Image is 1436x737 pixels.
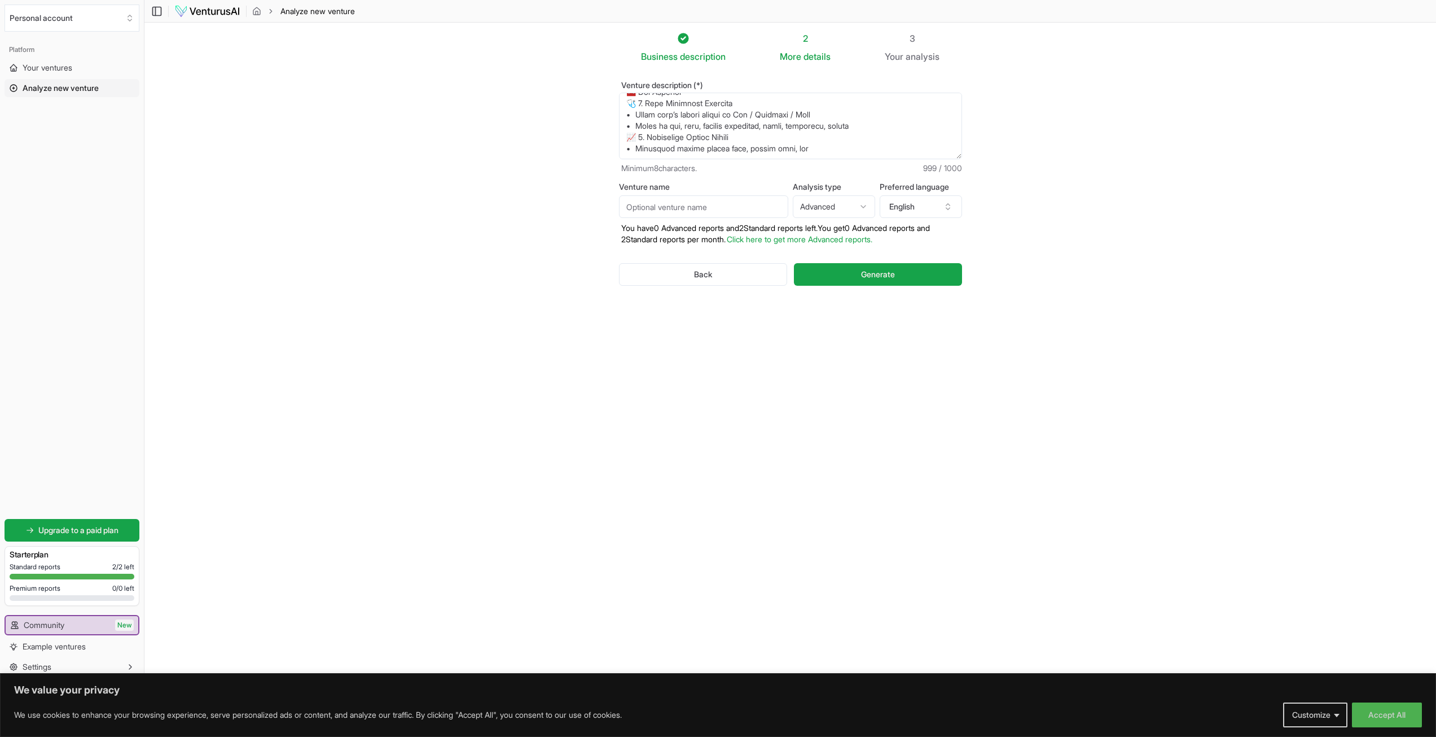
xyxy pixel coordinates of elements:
[619,81,962,89] label: Venture description (*)
[252,6,355,17] nav: breadcrumb
[5,519,139,542] a: Upgrade to a paid plan
[923,163,962,174] span: 999 / 1000
[14,683,1422,697] p: We value your privacy
[5,5,139,32] button: Select an organization
[5,59,139,77] a: Your ventures
[10,584,60,593] span: Premium reports
[10,562,60,572] span: Standard reports
[906,51,939,62] span: analysis
[23,82,99,94] span: Analyze new venture
[112,584,134,593] span: 0 / 0 left
[727,234,872,244] a: Click here to get more Advanced reports.
[115,620,134,631] span: New
[1352,703,1422,727] button: Accept All
[619,263,788,286] button: Back
[780,50,801,63] span: More
[793,183,875,191] label: Analysis type
[621,163,697,174] span: Minimum 8 characters.
[5,79,139,97] a: Analyze new venture
[5,41,139,59] div: Platform
[641,50,678,63] span: Business
[619,183,788,191] label: Venture name
[1283,703,1347,727] button: Customize
[619,223,962,245] p: You have 0 Advanced reports and 2 Standard reports left. Y ou get 0 Advanced reports and 2 Standa...
[680,51,726,62] span: description
[14,708,622,722] p: We use cookies to enhance your browsing experience, serve personalized ads or content, and analyz...
[794,263,961,286] button: Generate
[6,616,138,634] a: CommunityNew
[38,525,118,536] span: Upgrade to a paid plan
[619,195,788,218] input: Optional venture name
[880,195,962,218] button: English
[803,51,831,62] span: details
[23,62,72,73] span: Your ventures
[5,658,139,676] button: Settings
[861,269,895,280] span: Generate
[23,661,51,673] span: Settings
[112,562,134,572] span: 2 / 2 left
[24,620,64,631] span: Community
[885,50,903,63] span: Your
[780,32,831,45] div: 2
[885,32,939,45] div: 3
[280,6,355,17] span: Analyze new venture
[10,549,134,560] h3: Starter plan
[23,641,86,652] span: Example ventures
[174,5,240,18] img: logo
[5,638,139,656] a: Example ventures
[880,183,962,191] label: Preferred language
